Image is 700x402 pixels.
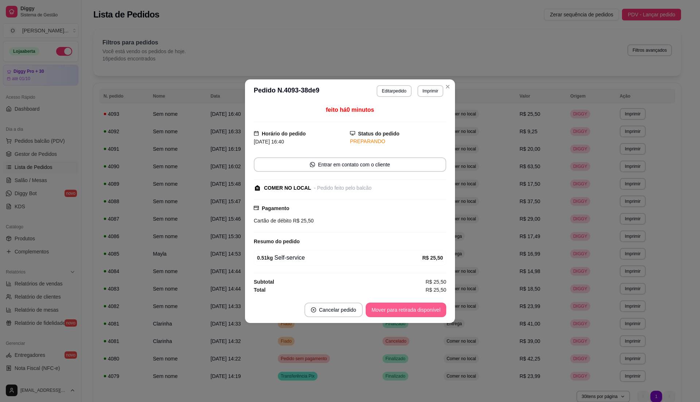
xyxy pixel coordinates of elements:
[254,157,446,172] button: whats-appEntrar em contato com o cliente
[366,303,446,317] button: Mover para retirada disponível
[326,107,374,113] span: feito há 0 minutos
[350,138,446,145] div: PREPARANDO
[417,85,443,97] button: Imprimir
[425,278,446,286] span: R$ 25,50
[254,139,284,145] span: [DATE] 16:40
[254,218,292,224] span: Cartão de débito
[262,131,306,137] strong: Horário do pedido
[422,255,443,261] strong: R$ 25,50
[377,85,411,97] button: Editarpedido
[264,184,311,192] div: COMER NO LOCAL
[314,184,372,192] div: - Pedido feito pelo balcão
[310,162,315,167] span: whats-app
[262,205,289,211] strong: Pagamento
[254,239,300,244] strong: Resumo do pedido
[254,205,259,210] span: credit-card
[358,131,400,137] strong: Status do pedido
[304,303,363,317] button: close-circleCancelar pedido
[254,131,259,136] span: calendar
[257,255,273,261] strong: 0.51 kg
[442,81,454,92] button: Close
[254,279,274,285] strong: Subtotal
[257,253,422,262] div: Self-service
[350,131,355,136] span: desktop
[311,307,316,312] span: close-circle
[425,286,446,294] span: R$ 25,50
[292,218,314,224] span: R$ 25,50
[254,287,265,293] strong: Total
[254,85,319,97] h3: Pedido N. 4093-38de9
